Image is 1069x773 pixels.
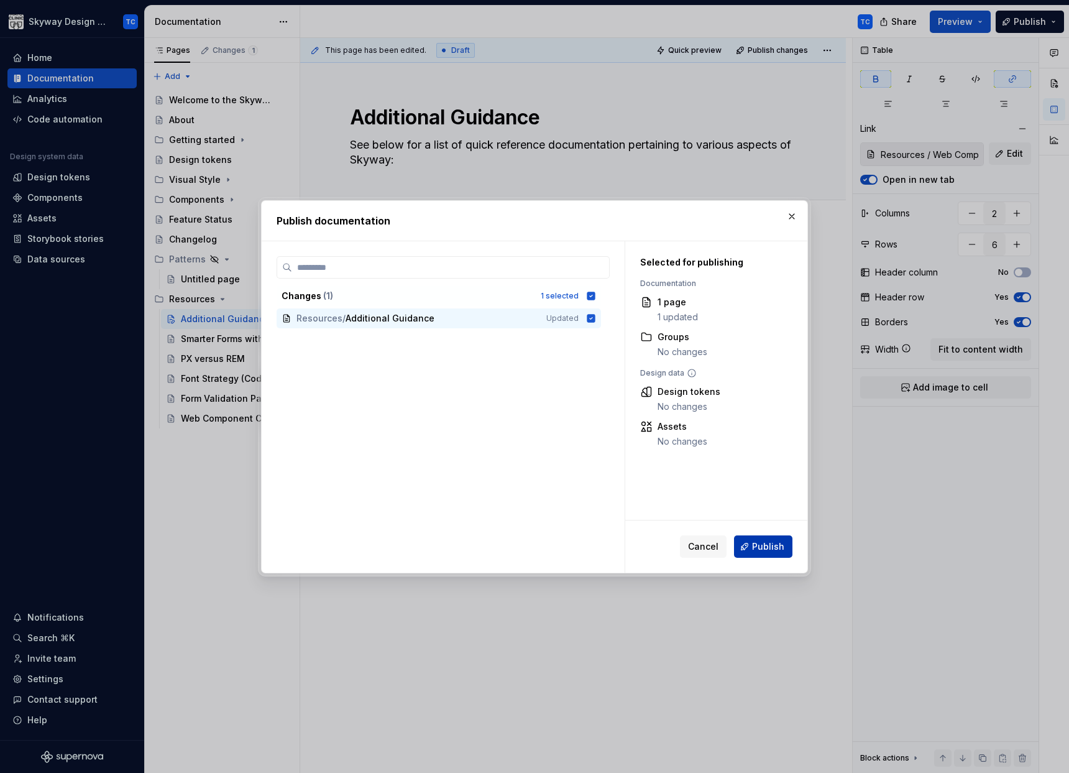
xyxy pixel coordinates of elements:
button: Publish [734,535,792,558]
div: 1 updated [658,311,698,323]
div: Design data [640,368,778,378]
div: 1 page [658,296,698,308]
button: Cancel [680,535,727,558]
span: ( 1 ) [323,290,333,301]
div: No changes [658,346,707,358]
div: Groups [658,331,707,343]
h2: Publish documentation [277,213,792,228]
div: Changes [282,290,533,302]
div: Design tokens [658,386,720,398]
span: Updated [546,313,579,323]
div: Documentation [640,279,778,289]
div: 1 selected [541,291,579,301]
span: Cancel [688,540,718,553]
span: Additional Guidance [346,312,434,325]
div: No changes [658,435,707,448]
span: / [342,312,346,325]
span: Publish [752,540,784,553]
div: No changes [658,400,720,413]
span: Resources [296,312,342,325]
div: Selected for publishing [640,256,778,269]
div: Assets [658,420,707,433]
